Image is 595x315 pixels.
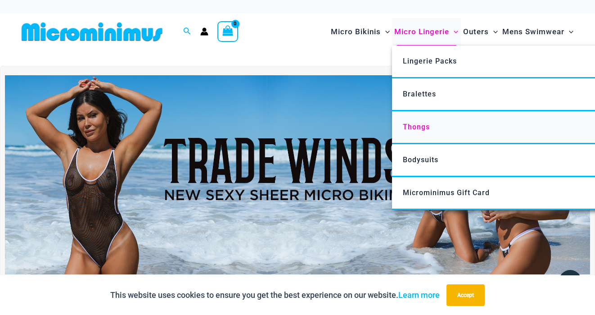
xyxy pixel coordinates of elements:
[183,26,191,37] a: Search icon link
[5,75,590,274] img: Trade Winds Ink and Ivory Bikini
[502,20,564,43] span: Mens Swimwear
[110,288,440,302] p: This website uses cookies to ensure you get the best experience on our website.
[403,155,438,164] span: Bodysuits
[18,22,166,42] img: MM SHOP LOGO FLAT
[489,20,498,43] span: Menu Toggle
[394,20,449,43] span: Micro Lingerie
[449,20,458,43] span: Menu Toggle
[331,20,381,43] span: Micro Bikinis
[403,188,490,197] span: Microminimus Gift Card
[446,284,485,306] button: Accept
[217,21,238,42] a: View Shopping Cart, empty
[381,20,390,43] span: Menu Toggle
[329,18,392,46] a: Micro BikinisMenu ToggleMenu Toggle
[392,18,460,46] a: Micro LingerieMenu ToggleMenu Toggle
[327,17,577,47] nav: Site Navigation
[403,57,457,65] span: Lingerie Packs
[403,90,436,98] span: Bralettes
[564,20,573,43] span: Menu Toggle
[461,18,500,46] a: OutersMenu ToggleMenu Toggle
[403,123,430,131] span: Thongs
[463,20,489,43] span: Outers
[200,27,208,36] a: Account icon link
[500,18,576,46] a: Mens SwimwearMenu ToggleMenu Toggle
[398,290,440,300] a: Learn more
